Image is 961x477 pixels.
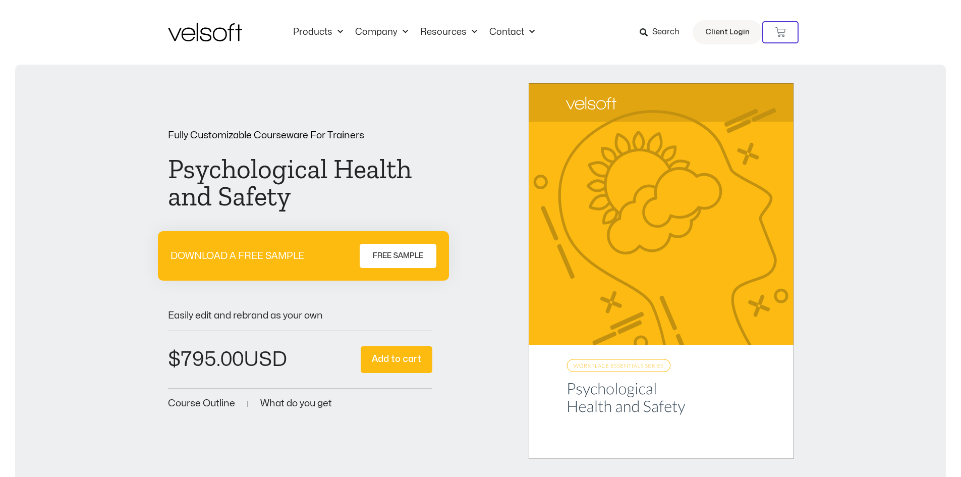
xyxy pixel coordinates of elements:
[652,26,680,39] span: Search
[349,27,414,38] a: CompanyMenu Toggle
[168,131,433,140] p: Fully Customizable Courseware For Trainers
[168,350,244,369] bdi: 795.00
[168,350,181,369] span: $
[287,27,349,38] a: ProductsMenu Toggle
[361,346,432,373] button: Add to cart
[287,27,541,38] nav: Menu
[373,250,423,262] span: FREE SAMPLE
[705,26,750,39] span: Client Login
[640,24,687,41] a: Search
[414,27,483,38] a: ResourcesMenu Toggle
[260,399,332,408] a: What do you get
[168,155,433,210] h1: Psychological Health and Safety
[360,244,436,268] a: FREE SAMPLE
[168,23,242,41] img: Velsoft Training Materials
[693,20,762,44] a: Client Login
[168,311,433,321] p: Easily edit and rebrand as your own
[483,27,541,38] a: ContactMenu Toggle
[171,251,304,261] p: DOWNLOAD A FREE SAMPLE
[168,399,235,408] a: Course Outline
[529,83,794,459] img: Second Product Image
[833,455,956,477] iframe: chat widget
